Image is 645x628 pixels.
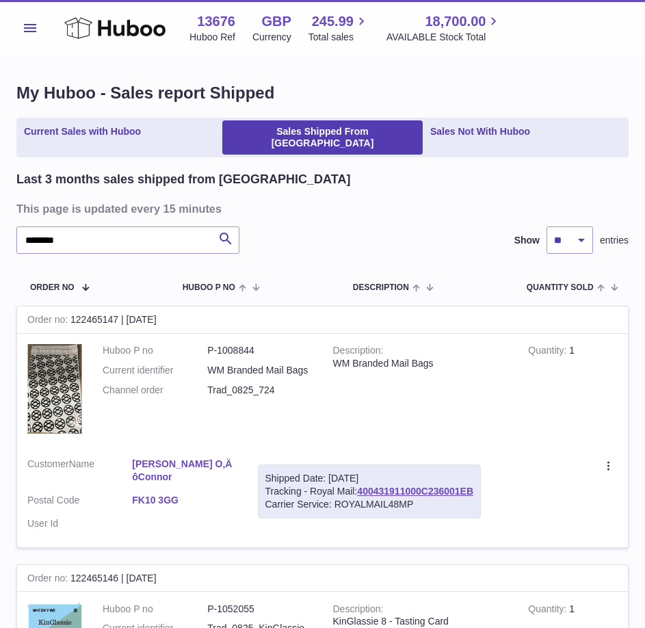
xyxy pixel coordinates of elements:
span: entries [600,234,629,247]
strong: 13676 [197,12,235,31]
div: WM Branded Mail Bags [333,357,508,370]
dt: Channel order [103,384,207,397]
strong: Description [333,603,384,618]
div: 122465146 | [DATE] [17,565,628,592]
strong: Description [333,345,384,359]
a: [PERSON_NAME] O‚ÄôConnor [132,458,237,484]
dd: P-1008844 [207,344,312,357]
h3: This page is updated every 15 minutes [16,201,625,216]
span: 18,700.00 [425,12,486,31]
span: 245.99 [312,12,354,31]
label: Show [514,234,540,247]
span: Description [353,283,409,292]
dt: Huboo P no [103,344,207,357]
strong: Quantity [528,345,569,359]
a: 18,700.00 AVAILABLE Stock Total [386,12,502,44]
dt: User Id [27,517,132,530]
div: Shipped Date: [DATE] [265,472,474,485]
h1: My Huboo - Sales report Shipped [16,82,629,104]
a: FK10 3GG [132,494,237,507]
dt: Postal Code [27,494,132,510]
strong: Order no [27,314,70,328]
dt: Current identifier [103,364,207,377]
a: Current Sales with Huboo [19,120,146,155]
span: Order No [30,283,75,292]
dt: Huboo P no [103,603,207,616]
div: Tracking - Royal Mail: [258,465,482,519]
strong: GBP [261,12,291,31]
dd: WM Branded Mail Bags [207,364,312,377]
span: Quantity Sold [527,283,594,292]
img: 1725358317.png [27,344,82,434]
h2: Last 3 months sales shipped from [GEOGRAPHIC_DATA] [16,171,350,187]
strong: Order no [27,573,70,587]
dt: Name [27,458,132,487]
span: Customer [27,458,69,469]
span: AVAILABLE Stock Total [386,31,502,44]
div: KinGlassie 8 - Tasting Card [333,615,508,628]
dd: P-1052055 [207,603,312,616]
div: Huboo Ref [189,31,235,44]
a: 245.99 Total sales [308,12,369,44]
a: Sales Not With Huboo [425,120,535,155]
span: Total sales [308,31,369,44]
span: Huboo P no [183,283,235,292]
strong: Quantity [528,603,569,618]
td: 1 [518,334,628,447]
div: Carrier Service: ROYALMAIL48MP [265,498,474,511]
div: Currency [252,31,291,44]
a: 400431911000C236001EB [357,486,473,497]
a: Sales Shipped From [GEOGRAPHIC_DATA] [222,120,423,155]
div: 122465147 | [DATE] [17,306,628,334]
dd: Trad_0825_724 [207,384,312,397]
